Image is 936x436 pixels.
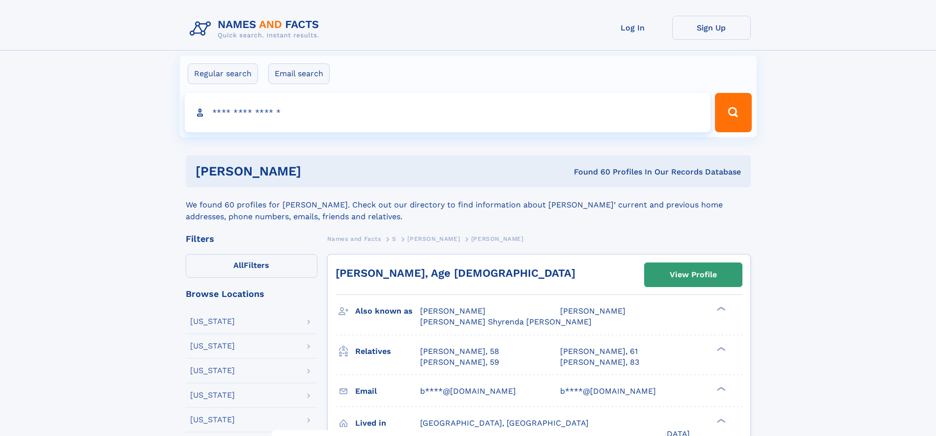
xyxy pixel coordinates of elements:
[560,357,639,368] a: [PERSON_NAME], 83
[355,303,420,320] h3: Also known as
[560,306,625,316] span: [PERSON_NAME]
[471,235,524,242] span: [PERSON_NAME]
[190,342,235,350] div: [US_STATE]
[190,416,235,424] div: [US_STATE]
[186,254,317,278] label: Filters
[714,306,726,312] div: ❯
[186,16,327,42] img: Logo Names and Facts
[594,16,672,40] a: Log In
[190,318,235,325] div: [US_STATE]
[420,317,592,326] span: [PERSON_NAME] Shyrenda [PERSON_NAME]
[186,234,317,243] div: Filters
[186,290,317,298] div: Browse Locations
[715,93,751,132] button: Search Button
[185,93,711,132] input: search input
[188,63,258,84] label: Regular search
[420,346,499,357] a: [PERSON_NAME], 58
[196,165,438,177] h1: [PERSON_NAME]
[392,233,397,245] a: S
[714,417,726,424] div: ❯
[645,263,742,287] a: View Profile
[327,233,381,245] a: Names and Facts
[355,383,420,400] h3: Email
[407,233,460,245] a: [PERSON_NAME]
[336,267,575,279] a: [PERSON_NAME], Age [DEMOGRAPHIC_DATA]
[420,418,589,428] span: [GEOGRAPHIC_DATA], [GEOGRAPHIC_DATA]
[190,367,235,375] div: [US_STATE]
[714,385,726,392] div: ❯
[407,235,460,242] span: [PERSON_NAME]
[560,346,638,357] a: [PERSON_NAME], 61
[186,187,751,223] div: We found 60 profiles for [PERSON_NAME]. Check out our directory to find information about [PERSON...
[420,357,499,368] a: [PERSON_NAME], 59
[420,306,485,316] span: [PERSON_NAME]
[714,346,726,352] div: ❯
[392,235,397,242] span: S
[190,391,235,399] div: [US_STATE]
[355,415,420,432] h3: Lived in
[437,167,741,177] div: Found 60 Profiles In Our Records Database
[268,63,330,84] label: Email search
[233,261,244,270] span: All
[670,263,717,286] div: View Profile
[672,16,751,40] a: Sign Up
[355,343,420,360] h3: Relatives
